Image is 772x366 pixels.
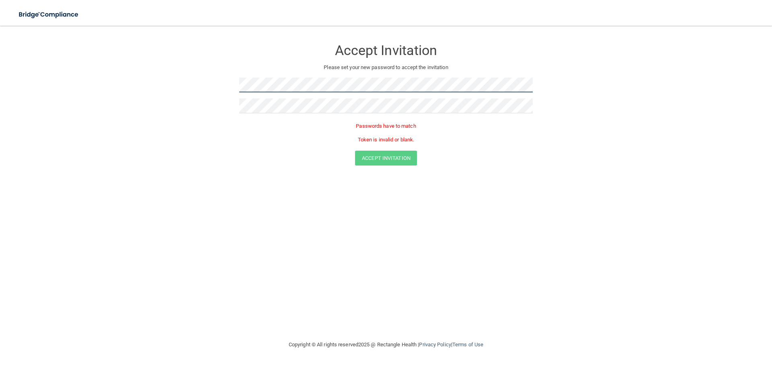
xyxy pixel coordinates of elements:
p: Passwords have to match [239,121,533,131]
iframe: Drift Widget Chat Controller [633,309,762,341]
img: bridge_compliance_login_screen.278c3ca4.svg [12,6,86,23]
div: Copyright © All rights reserved 2025 @ Rectangle Health | | [239,332,533,358]
button: Accept Invitation [355,151,417,166]
a: Privacy Policy [419,341,451,348]
h3: Accept Invitation [239,43,533,58]
p: Token is invalid or blank. [239,135,533,145]
a: Terms of Use [452,341,483,348]
p: Please set your new password to accept the invitation [245,63,527,72]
